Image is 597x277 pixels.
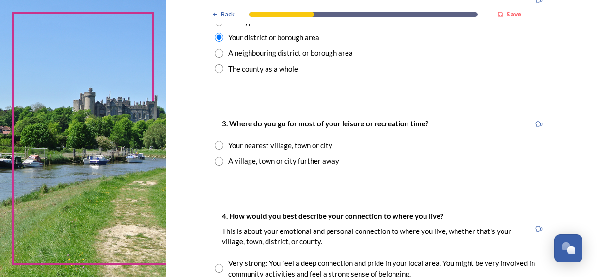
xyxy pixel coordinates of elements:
div: A village, town or city further away [228,155,339,167]
div: The county as a whole [228,63,298,75]
div: Your district or borough area [228,32,319,43]
div: Your nearest village, town or city [228,140,332,151]
p: This is about your emotional and personal connection to where you live, whether that's your villa... [222,226,523,247]
strong: 3. Where do you go for most of your leisure or recreation time? [222,119,428,128]
strong: 4. How would you best describe your connection to where you live? [222,212,443,220]
span: Back [221,10,235,19]
div: A neighbouring district or borough area [228,47,353,59]
strong: Save [506,10,521,18]
button: Open Chat [554,234,582,262]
